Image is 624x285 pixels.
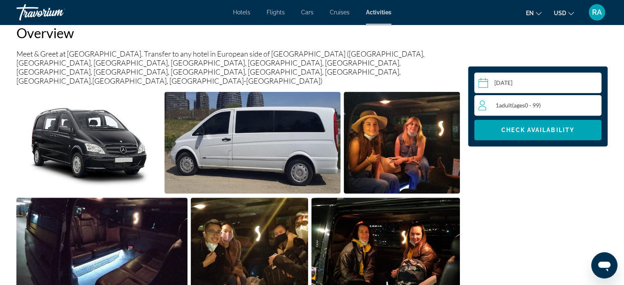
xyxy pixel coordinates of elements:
[233,9,250,16] a: Hotels
[165,91,340,194] button: Open full-screen image slider
[474,120,601,140] button: Check Availability
[591,252,617,278] iframe: Кнопка запуска окна обмена сообщениями
[16,25,460,41] h2: Overview
[554,7,574,19] button: Change currency
[514,102,525,109] span: ages
[586,4,608,21] button: User Menu
[474,95,601,116] button: Travelers: 1 adult, 0 children
[301,9,313,16] a: Cars
[344,91,460,194] button: Open full-screen image slider
[16,91,161,194] button: Open full-screen image slider
[526,7,542,19] button: Change language
[499,102,512,109] span: Adult
[496,102,541,109] span: 1
[366,9,391,16] a: Activities
[512,102,541,109] span: ( 0 - 99)
[501,127,574,133] span: Check Availability
[592,8,602,16] span: RA
[554,10,566,16] span: USD
[267,9,285,16] a: Flights
[16,2,98,23] a: Travorium
[330,9,350,16] a: Cruises
[526,10,534,16] span: en
[16,49,460,85] p: Meet & Greet at [GEOGRAPHIC_DATA]. Transfer to any hotel in European side of [GEOGRAPHIC_DATA] ([...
